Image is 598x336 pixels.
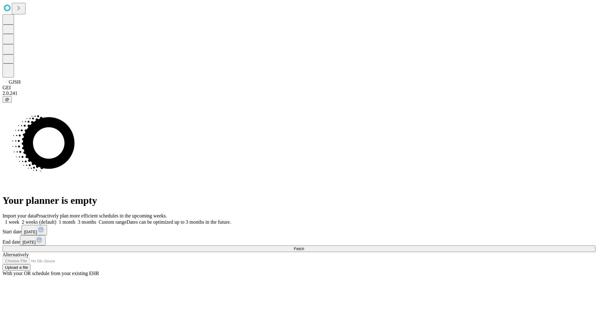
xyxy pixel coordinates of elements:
button: [DATE] [21,225,47,235]
button: [DATE] [20,235,45,245]
button: Fetch [2,245,596,252]
div: GEI [2,85,596,91]
div: Start date [2,225,596,235]
span: Proactively plan more efficient schedules in the upcoming weeks. [36,213,167,218]
span: 2 weeks (default) [22,219,56,225]
button: @ [2,96,12,103]
span: 1 week [5,219,19,225]
span: [DATE] [22,240,36,245]
div: End date [2,235,596,245]
span: Custom range [99,219,126,225]
span: With your OR schedule from your existing EHR [2,271,99,276]
span: 3 months [78,219,96,225]
div: 2.0.241 [2,91,596,96]
span: Import your data [2,213,36,218]
span: Dates can be optimized up to 3 months in the future. [126,219,231,225]
span: Alternatively [2,252,29,257]
span: Fetch [294,246,304,251]
span: @ [5,97,9,102]
span: [DATE] [24,230,37,234]
span: GJSH [9,79,21,85]
h1: Your planner is empty [2,195,596,206]
span: 1 month [59,219,75,225]
button: Upload a file [2,264,31,271]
